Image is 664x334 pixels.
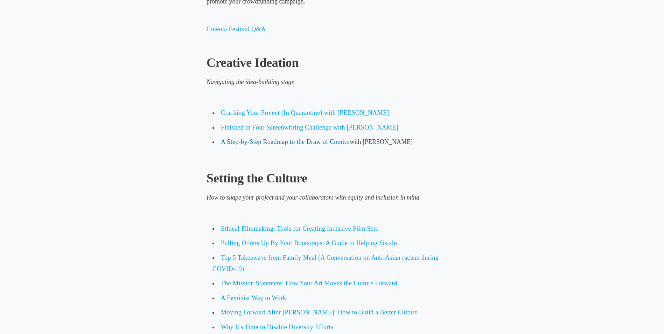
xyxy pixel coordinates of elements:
[221,138,350,145] a: A Step-by-Step Roadmap to the Draw of Comics
[207,56,299,70] b: Creative Ideation
[221,225,378,232] a: Ethical Filmmaking: Tools for Creating Inclusive Film Sets
[207,78,294,85] span: Navigating the idea-building stage
[221,294,286,301] a: A Feminist Way to Work
[221,239,398,246] a: Pulling Others Up By Your Bootstraps: A Guide to Helping Sistahs
[207,26,266,33] a: Cineola Festival Q&A
[221,109,389,116] a: Cracking Your Project (In Quarantine) with [PERSON_NAME]
[221,124,398,131] a: Finished in Four Screenwriting Challenge with [PERSON_NAME]
[212,254,439,272] a: Top 5 Takeaways from Family Meal (A Conversation on Anti-Asian racism during COVID-19)
[221,309,418,316] a: Moving Forward After [PERSON_NAME]: How to Build a Better Culture
[221,323,333,330] a: Why It's Time to Disable Diversity Efforts
[207,194,419,201] span: How to shape your project and your collaborators with equity and inclusion in mind
[207,171,307,185] b: Setting the Culture
[221,280,397,287] a: The Mission Statement: How Your Art Moves the Culture Forward
[350,138,413,145] span: with [PERSON_NAME]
